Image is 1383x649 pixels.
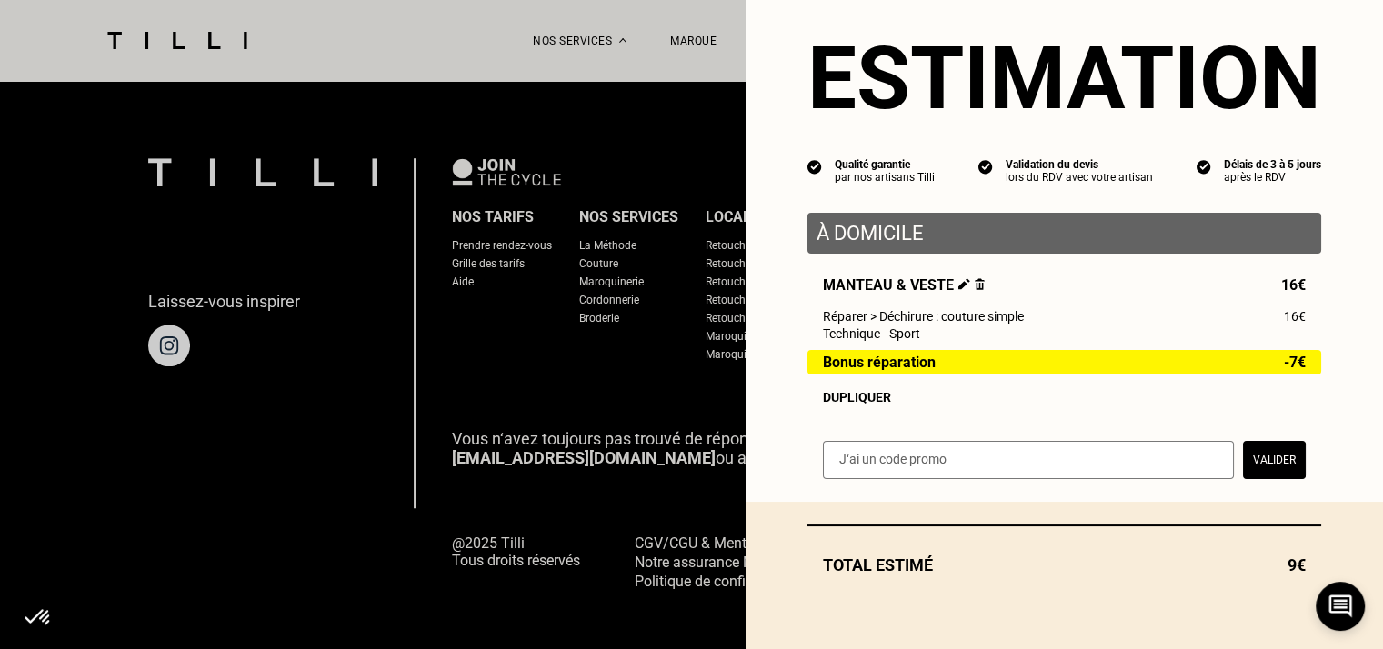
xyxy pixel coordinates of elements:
[1243,441,1306,479] button: Valider
[1281,276,1306,294] span: 16€
[817,222,1312,245] p: À domicile
[978,158,993,175] img: icon list info
[1006,158,1153,171] div: Validation du devis
[835,158,935,171] div: Qualité garantie
[958,278,970,290] img: Éditer
[1224,158,1321,171] div: Délais de 3 à 5 jours
[807,158,822,175] img: icon list info
[1197,158,1211,175] img: icon list info
[1284,354,1306,370] span: -7€
[1224,171,1321,184] div: après le RDV
[823,390,1306,404] div: Dupliquer
[807,27,1321,129] section: Estimation
[1284,309,1306,324] span: 16€
[975,278,985,290] img: Supprimer
[1288,555,1306,574] span: 9€
[823,441,1234,479] input: J‘ai un code promo
[823,309,1024,324] span: Réparer > Déchirure : couture simple
[835,171,935,184] div: par nos artisans Tilli
[823,276,985,294] span: Manteau & veste
[807,555,1321,574] div: Total estimé
[823,326,920,341] span: Technique - Sport
[1006,171,1153,184] div: lors du RDV avec votre artisan
[823,354,936,370] span: Bonus réparation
